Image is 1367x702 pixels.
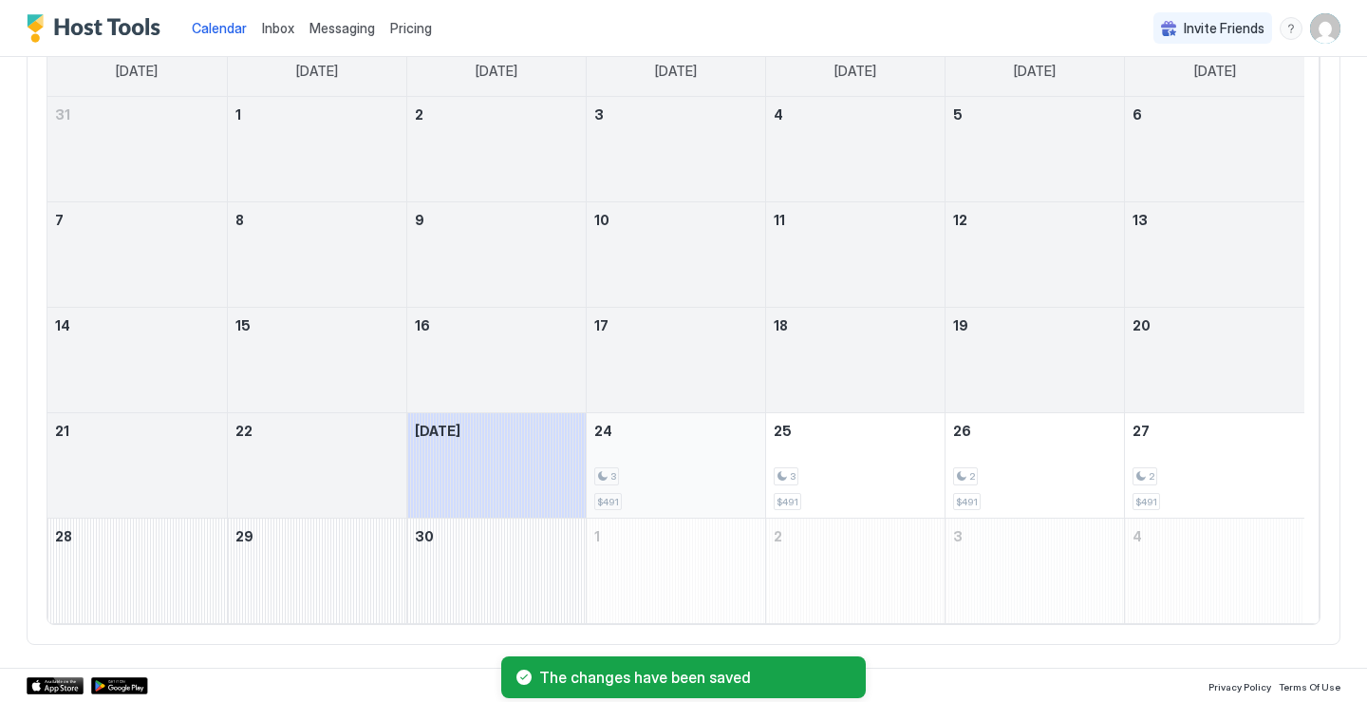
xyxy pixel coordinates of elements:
[586,308,765,413] td: September 17, 2025
[766,202,946,308] td: September 11, 2025
[766,519,946,624] td: October 2, 2025
[946,308,1125,413] td: September 19, 2025
[227,202,406,308] td: September 8, 2025
[415,528,434,544] span: 30
[407,97,586,132] a: September 2, 2025
[1133,317,1151,333] span: 20
[1125,202,1304,237] a: September 13, 2025
[1149,470,1154,483] span: 2
[228,413,406,448] a: September 22, 2025
[953,528,963,544] span: 3
[1125,308,1304,413] td: September 20, 2025
[55,106,70,123] span: 31
[655,63,697,80] span: [DATE]
[777,496,798,508] span: $491
[594,528,600,544] span: 1
[476,63,517,80] span: [DATE]
[415,212,424,228] span: 9
[834,63,876,80] span: [DATE]
[946,97,1124,132] a: September 5, 2025
[47,413,227,448] a: September 21, 2025
[47,519,227,624] td: September 28, 2025
[1280,17,1302,40] div: menu
[587,519,765,554] a: October 1, 2025
[1135,496,1157,508] span: $491
[55,423,69,439] span: 21
[407,308,586,343] a: September 16, 2025
[47,519,227,554] a: September 28, 2025
[55,212,64,228] span: 7
[27,14,169,43] a: Host Tools Logo
[296,63,338,80] span: [DATE]
[228,97,406,132] a: September 1, 2025
[597,496,619,508] span: $491
[790,470,796,483] span: 3
[1133,106,1142,123] span: 6
[815,46,895,97] a: Thursday
[235,106,241,123] span: 1
[228,308,406,343] a: September 15, 2025
[636,46,716,97] a: Wednesday
[19,637,65,683] iframe: Intercom live chat
[774,106,783,123] span: 4
[1125,519,1304,624] td: October 4, 2025
[995,46,1075,97] a: Friday
[407,413,586,448] a: September 23, 2025
[1125,413,1304,519] td: September 27, 2025
[47,202,227,237] a: September 7, 2025
[1125,97,1304,202] td: September 6, 2025
[956,496,978,508] span: $491
[277,46,357,97] a: Monday
[1125,202,1304,308] td: September 13, 2025
[227,519,406,624] td: September 29, 2025
[586,413,765,519] td: September 24, 2025
[47,202,227,308] td: September 7, 2025
[1014,63,1056,80] span: [DATE]
[586,202,765,308] td: September 10, 2025
[227,308,406,413] td: September 15, 2025
[766,308,946,413] td: September 18, 2025
[262,20,294,36] span: Inbox
[407,519,586,554] a: September 30, 2025
[953,317,968,333] span: 19
[415,317,430,333] span: 16
[1175,46,1255,97] a: Saturday
[415,106,423,123] span: 2
[946,413,1125,519] td: September 26, 2025
[407,202,586,237] a: September 9, 2025
[227,97,406,202] td: September 1, 2025
[766,413,946,519] td: September 25, 2025
[406,519,586,624] td: September 30, 2025
[1125,519,1304,554] a: October 4, 2025
[953,212,967,228] span: 12
[406,413,586,519] td: September 23, 2025
[390,20,432,37] span: Pricing
[586,519,765,624] td: October 1, 2025
[766,97,945,132] a: September 4, 2025
[406,97,586,202] td: September 2, 2025
[406,202,586,308] td: September 9, 2025
[946,413,1124,448] a: September 26, 2025
[774,528,782,544] span: 2
[587,308,765,343] a: September 17, 2025
[228,519,406,554] a: September 29, 2025
[116,63,158,80] span: [DATE]
[587,413,765,448] a: September 24, 2025
[235,528,253,544] span: 29
[47,97,227,132] a: August 31, 2025
[969,470,975,483] span: 2
[946,97,1125,202] td: September 5, 2025
[227,413,406,519] td: September 22, 2025
[774,212,785,228] span: 11
[946,202,1125,308] td: September 12, 2025
[415,423,460,439] span: [DATE]
[766,519,945,554] a: October 2, 2025
[47,308,227,343] a: September 14, 2025
[587,202,765,237] a: September 10, 2025
[594,423,612,439] span: 24
[774,317,788,333] span: 18
[946,308,1124,343] a: September 19, 2025
[309,18,375,38] a: Messaging
[766,202,945,237] a: September 11, 2025
[946,519,1124,554] a: October 3, 2025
